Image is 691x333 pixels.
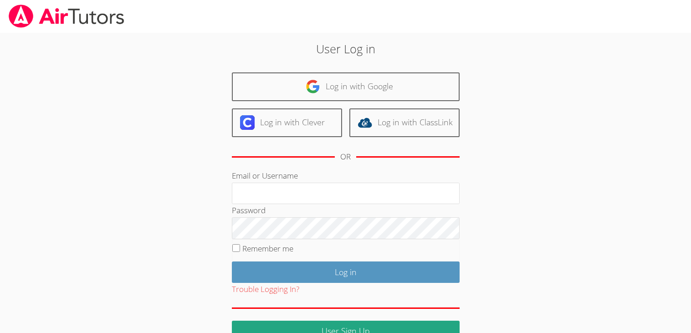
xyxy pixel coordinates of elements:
a: Log in with Google [232,72,460,101]
img: clever-logo-6eab21bc6e7a338710f1a6ff85c0baf02591cd810cc4098c63d3a4b26e2feb20.svg [240,115,255,130]
input: Log in [232,261,460,283]
button: Trouble Logging In? [232,283,299,296]
label: Remember me [242,243,293,254]
img: classlink-logo-d6bb404cc1216ec64c9a2012d9dc4662098be43eaf13dc465df04b49fa7ab582.svg [358,115,372,130]
img: google-logo-50288ca7cdecda66e5e0955fdab243c47b7ad437acaf1139b6f446037453330a.svg [306,79,320,94]
a: Log in with Clever [232,108,342,137]
label: Password [232,205,266,215]
h2: User Log in [159,40,532,57]
img: airtutors_banner-c4298cdbf04f3fff15de1276eac7730deb9818008684d7c2e4769d2f7ddbe033.png [8,5,125,28]
a: Log in with ClassLink [349,108,460,137]
label: Email or Username [232,170,298,181]
div: OR [340,150,351,164]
